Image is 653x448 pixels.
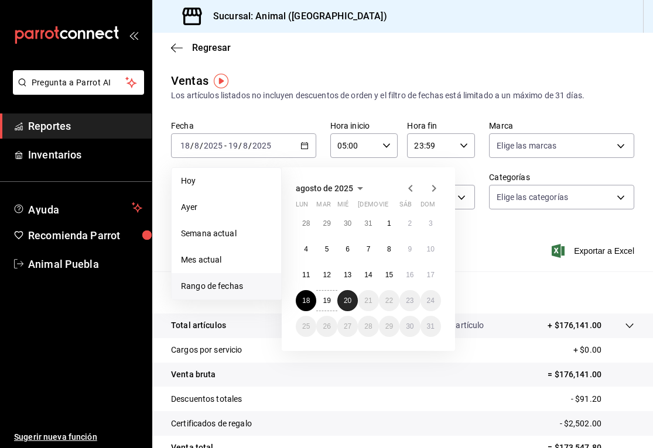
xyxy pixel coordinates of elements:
label: Fecha [171,122,316,130]
button: 29 de julio de 2025 [316,213,337,234]
input: -- [228,141,238,150]
abbr: 27 de agosto de 2025 [344,322,351,330]
button: 26 de agosto de 2025 [316,316,337,337]
abbr: sábado [399,201,412,213]
span: / [248,141,252,150]
button: 6 de agosto de 2025 [337,239,358,260]
button: 12 de agosto de 2025 [316,264,337,285]
button: 24 de agosto de 2025 [420,290,441,311]
label: Marca [489,122,634,130]
abbr: martes [316,201,330,213]
abbr: 29 de julio de 2025 [323,219,330,228]
button: 30 de julio de 2025 [337,213,358,234]
abbr: jueves [358,201,427,213]
button: 23 de agosto de 2025 [399,290,420,311]
abbr: 17 de agosto de 2025 [427,271,435,279]
abbr: 16 de agosto de 2025 [406,271,413,279]
abbr: 31 de agosto de 2025 [427,322,435,330]
span: Hoy [181,175,272,187]
button: 15 de agosto de 2025 [379,264,399,285]
abbr: 1 de agosto de 2025 [387,219,391,228]
button: 3 de agosto de 2025 [420,213,441,234]
abbr: 28 de julio de 2025 [302,219,310,228]
abbr: 8 de agosto de 2025 [387,245,391,253]
abbr: 31 de julio de 2025 [364,219,372,228]
abbr: 29 de agosto de 2025 [385,322,393,330]
abbr: 24 de agosto de 2025 [427,297,435,305]
div: Ventas [171,72,208,89]
p: = $176,141.00 [548,368,634,381]
p: + $0.00 [573,344,634,356]
abbr: 10 de agosto de 2025 [427,245,435,253]
input: ---- [252,141,272,150]
button: Pregunta a Parrot AI [13,70,144,95]
abbr: viernes [379,201,388,213]
button: 20 de agosto de 2025 [337,290,358,311]
p: + $176,141.00 [548,319,601,332]
abbr: 3 de agosto de 2025 [429,219,433,228]
label: Categorías [489,173,634,181]
span: Ayer [181,201,272,213]
input: ---- [203,141,223,150]
span: / [190,141,194,150]
abbr: 21 de agosto de 2025 [364,297,372,305]
button: 16 de agosto de 2025 [399,264,420,285]
p: Total artículos [171,319,226,332]
span: - [224,141,227,150]
p: - $2,502.00 [560,418,634,430]
abbr: 19 de agosto de 2025 [323,297,330,305]
div: Los artículos listados no incluyen descuentos de orden y el filtro de fechas está limitado a un m... [171,89,634,102]
abbr: 20 de agosto de 2025 [344,297,351,305]
button: Regresar [171,42,231,53]
button: 28 de agosto de 2025 [358,316,378,337]
span: Elige las categorías [497,191,568,203]
button: 11 de agosto de 2025 [296,264,316,285]
button: 10 de agosto de 2025 [420,239,441,260]
button: 9 de agosto de 2025 [399,239,420,260]
span: Recomienda Parrot [28,228,142,243]
button: 14 de agosto de 2025 [358,264,378,285]
button: 7 de agosto de 2025 [358,239,378,260]
abbr: 25 de agosto de 2025 [302,322,310,330]
input: -- [180,141,190,150]
button: 8 de agosto de 2025 [379,239,399,260]
abbr: 2 de agosto de 2025 [408,219,412,228]
input: -- [194,141,200,150]
img: Tooltip marker [214,74,228,88]
abbr: 15 de agosto de 2025 [385,271,393,279]
abbr: 30 de julio de 2025 [344,219,351,228]
a: Pregunta a Parrot AI [8,85,144,97]
button: 25 de agosto de 2025 [296,316,316,337]
p: - $91.20 [571,393,634,405]
abbr: lunes [296,201,308,213]
span: Ayuda [28,201,127,215]
p: Venta bruta [171,368,216,381]
abbr: 26 de agosto de 2025 [323,322,330,330]
button: 5 de agosto de 2025 [316,239,337,260]
button: 2 de agosto de 2025 [399,213,420,234]
abbr: 7 de agosto de 2025 [367,245,371,253]
p: Certificados de regalo [171,418,252,430]
button: 31 de julio de 2025 [358,213,378,234]
abbr: 23 de agosto de 2025 [406,297,413,305]
button: 21 de agosto de 2025 [358,290,378,311]
input: -- [242,141,248,150]
span: Mes actual [181,254,272,266]
button: 19 de agosto de 2025 [316,290,337,311]
label: Hora fin [407,122,475,130]
p: Descuentos totales [171,393,242,405]
span: Rango de fechas [181,280,272,292]
span: / [200,141,203,150]
abbr: 5 de agosto de 2025 [325,245,329,253]
button: Exportar a Excel [554,244,634,258]
span: Inventarios [28,147,142,163]
button: 17 de agosto de 2025 [420,264,441,285]
span: Pregunta a Parrot AI [32,77,126,89]
abbr: 18 de agosto de 2025 [302,297,310,305]
button: 29 de agosto de 2025 [379,316,399,337]
button: 28 de julio de 2025 [296,213,316,234]
button: open_drawer_menu [129,30,138,40]
span: agosto de 2025 [296,184,353,193]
